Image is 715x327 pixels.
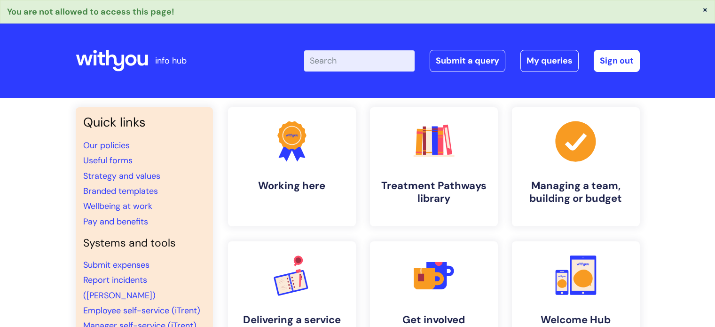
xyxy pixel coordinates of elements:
[236,314,348,326] h4: Delivering a service
[377,180,490,205] h4: Treatment Pathways library
[83,259,149,271] a: Submit expenses
[83,155,133,166] a: Useful forms
[304,50,640,72] div: | -
[83,237,205,250] h4: Systems and tools
[519,314,632,326] h4: Welcome Hub
[83,274,156,301] a: Report incidents ([PERSON_NAME])
[83,200,152,212] a: Wellbeing at work
[83,170,160,182] a: Strategy and values
[520,50,579,72] a: My queries
[370,107,498,226] a: Treatment Pathways library
[155,53,187,68] p: info hub
[83,216,148,227] a: Pay and benefits
[512,107,640,226] a: Managing a team, building or budget
[304,50,415,71] input: Search
[228,107,356,226] a: Working here
[594,50,640,72] a: Sign out
[83,115,205,130] h3: Quick links
[83,185,158,197] a: Branded templates
[430,50,505,72] a: Submit a query
[236,180,348,192] h4: Working here
[702,5,708,14] button: ×
[519,180,632,205] h4: Managing a team, building or budget
[83,140,130,151] a: Our policies
[83,305,200,316] a: Employee self-service (iTrent)
[377,314,490,326] h4: Get involved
